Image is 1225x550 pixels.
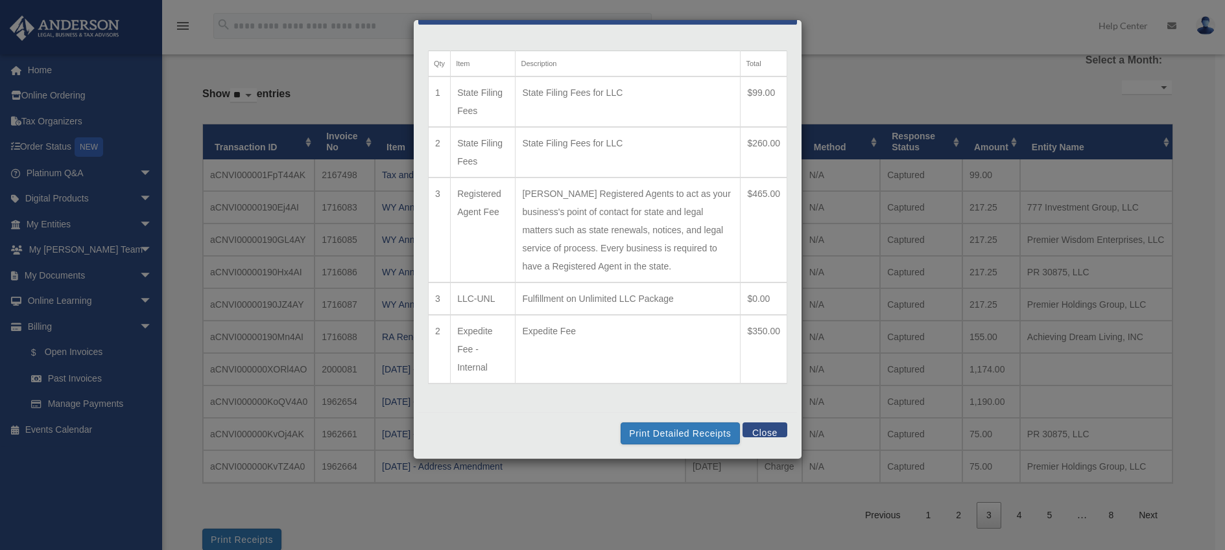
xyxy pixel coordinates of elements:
[429,51,451,77] th: Qty
[451,315,516,384] td: Expedite Fee - Internal
[429,76,451,127] td: 1
[741,282,787,315] td: $0.00
[741,315,787,384] td: $350.00
[429,282,451,315] td: 3
[516,76,741,127] td: State Filing Fees for LLC
[741,178,787,282] td: $465.00
[516,51,741,77] th: Description
[516,282,741,315] td: Fulfillment on Unlimited LLC Package
[621,422,739,444] button: Print Detailed Receipts
[429,127,451,178] td: 2
[451,51,516,77] th: Item
[743,422,787,437] button: Close
[451,76,516,127] td: State Filing Fees
[429,315,451,384] td: 2
[451,127,516,178] td: State Filing Fees
[429,178,451,282] td: 3
[451,178,516,282] td: Registered Agent Fee
[741,51,787,77] th: Total
[451,282,516,315] td: LLC-UNL
[516,127,741,178] td: State Filing Fees for LLC
[516,178,741,282] td: [PERSON_NAME] Registered Agents to act as your business's point of contact for state and legal ma...
[741,127,787,178] td: $260.00
[741,76,787,127] td: $99.00
[516,315,741,384] td: Expedite Fee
